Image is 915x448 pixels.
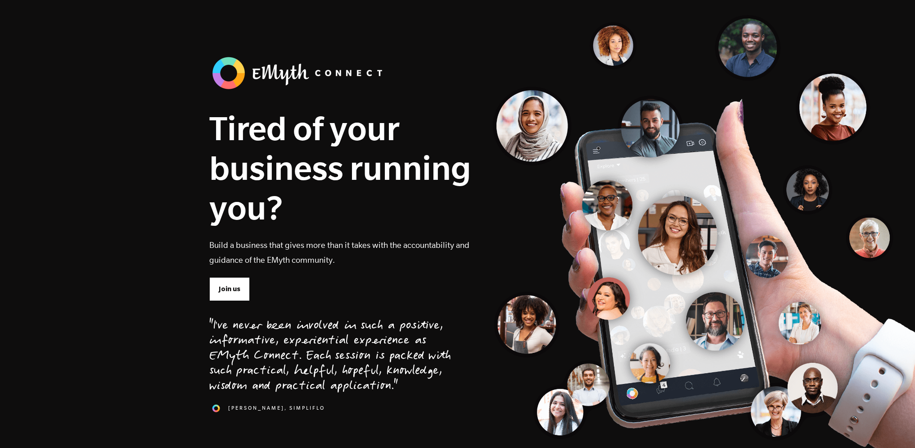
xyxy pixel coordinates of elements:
h1: Tired of your business running you? [209,108,471,227]
span: Join us [219,284,240,294]
a: Join us [209,277,250,301]
span: [PERSON_NAME], SimpliFlo [228,404,325,412]
img: 1 [209,402,223,415]
img: banner_logo [209,54,389,92]
div: "I've never been involved in such a positive, informative, experiential experience as EMyth Conne... [209,319,451,395]
p: Build a business that gives more than it takes with the accountability and guidance of the EMyth ... [209,238,471,267]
